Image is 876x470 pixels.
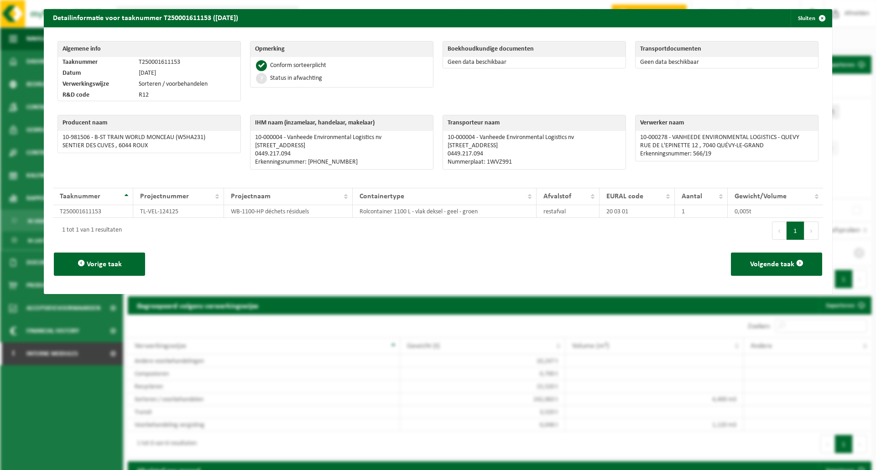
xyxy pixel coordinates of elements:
td: restafval [537,205,600,218]
p: Nummerplaat: 1WVZ991 [448,159,621,166]
td: Verwerkingswijze [58,79,134,90]
th: Verwerker naam [636,115,818,131]
p: 0449.217.094 [448,150,621,158]
span: EURAL code [606,193,643,200]
span: Containertype [360,193,404,200]
button: 1 [787,222,804,240]
div: Status in afwachting [270,75,322,82]
span: Taaknummer [60,193,100,200]
td: R&D code [58,90,134,101]
td: T250001611153 [134,57,240,68]
th: IHM naam (inzamelaar, handelaar, makelaar) [250,115,433,131]
p: Erkenningsnummer: 566/19 [640,150,813,158]
td: Taaknummer [58,57,134,68]
span: Afvalstof [543,193,571,200]
span: Vorige taak [87,261,122,268]
span: Gewicht/Volume [735,193,787,200]
p: 10-000004 - Vanheede Environmental Logistics nv [255,134,428,141]
th: Opmerking [250,41,433,57]
td: 20 03 01 [600,205,675,218]
p: RUE DE L'EPINETTE 12 , 7040 QUÉVY-LE-GRAND [640,142,813,150]
span: Projectnummer [140,193,189,200]
button: Previous [772,222,787,240]
td: 1 [675,205,728,218]
span: Volgende taak [750,261,794,268]
td: 0,005t [728,205,823,218]
th: Transporteur naam [443,115,626,131]
div: Conform sorteerplicht [270,62,326,69]
span: Projectnaam [231,193,271,200]
td: R12 [134,90,240,101]
p: [STREET_ADDRESS] [448,142,621,150]
td: Datum [58,68,134,79]
p: 10-000278 - VANHEEDE ENVIRONMENTAL LOGISTICS - QUEVY [640,134,813,141]
td: Rolcontainer 1100 L - vlak deksel - geel - groen [353,205,537,218]
p: Erkenningsnummer: [PHONE_NUMBER] [255,159,428,166]
p: 0449.217.094 [255,150,428,158]
td: Sorteren / voorbehandelen [134,79,240,90]
td: T250001611153 [53,205,133,218]
td: [DATE] [134,68,240,79]
td: WB-1100-HP déchets résiduels [224,205,353,218]
h2: Detailinformatie voor taaknummer T250001611153 ([DATE]) [44,9,247,26]
button: Next [804,222,819,240]
p: 10-000004 - Vanheede Environmental Logistics nv [448,134,621,141]
th: Transportdocumenten [636,41,797,57]
td: TL-VEL-124125 [133,205,224,218]
th: Boekhoudkundige documenten [443,41,626,57]
td: Geen data beschikbaar [443,57,626,68]
p: SENTIER DES CUVES , 6044 ROUX [63,142,236,150]
button: Vorige taak [54,253,145,276]
th: Algemene info [58,41,240,57]
button: Sluiten [791,9,831,27]
th: Producent naam [58,115,240,131]
p: 10-981506 - B-ST TRAIN WORLD MONCEAU (W5HA231) [63,134,236,141]
span: Aantal [682,193,702,200]
div: 1 tot 1 van 1 resultaten [57,222,122,239]
p: [STREET_ADDRESS] [255,142,428,150]
button: Volgende taak [731,253,822,276]
td: Geen data beschikbaar [636,57,818,68]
